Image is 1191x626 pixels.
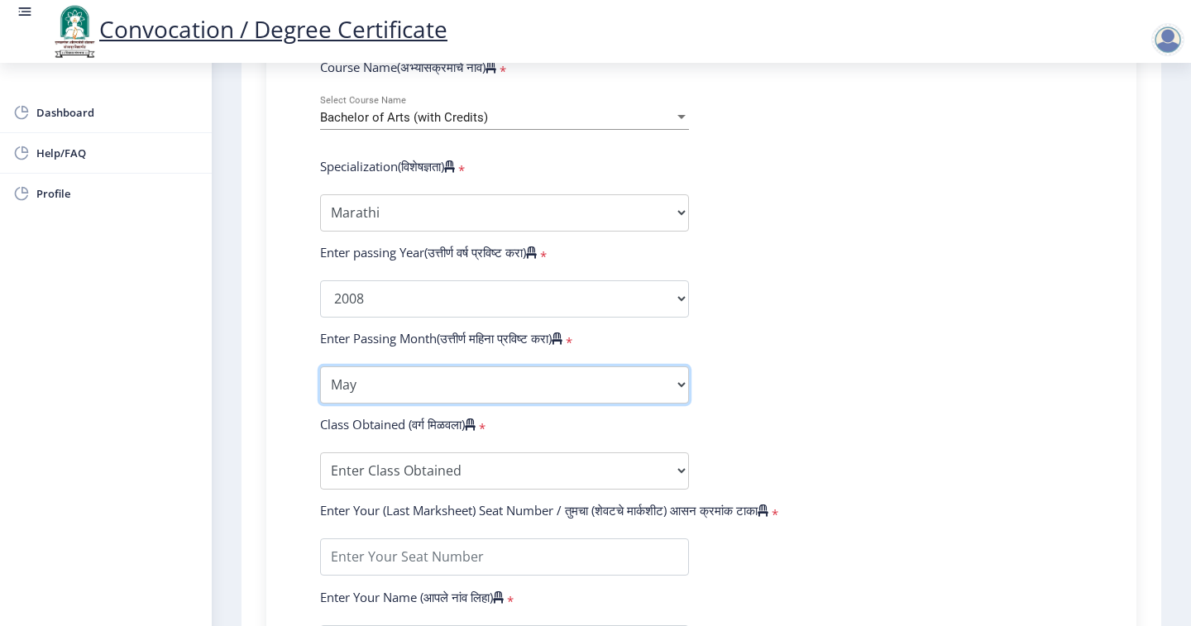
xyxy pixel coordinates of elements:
label: Class Obtained (वर्ग मिळवला) [320,416,476,432]
span: Profile [36,184,198,203]
span: Dashboard [36,103,198,122]
input: Enter Your Seat Number [320,538,689,576]
span: Help/FAQ [36,143,198,163]
label: Course Name(अभ्यासक्रमाचे नाव) [320,59,496,75]
a: Convocation / Degree Certificate [50,13,447,45]
label: Specialization(विशेषज्ञता) [320,158,455,174]
img: logo [50,3,99,60]
label: Enter Your Name (आपले नांव लिहा) [320,589,504,605]
label: Enter passing Year(उत्तीर्ण वर्ष प्रविष्ट करा) [320,244,537,260]
label: Enter Passing Month(उत्तीर्ण महिना प्रविष्ट करा) [320,330,562,346]
span: Bachelor of Arts (with Credits) [320,110,488,125]
label: Enter Your (Last Marksheet) Seat Number / तुमचा (शेवटचे मार्कशीट) आसन क्रमांक टाका [320,502,768,518]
